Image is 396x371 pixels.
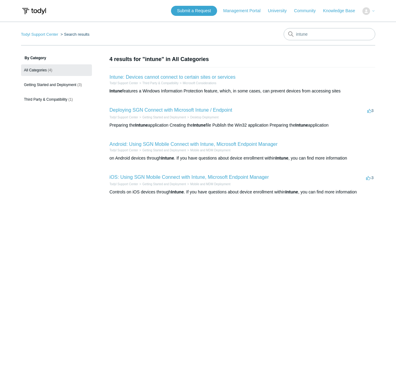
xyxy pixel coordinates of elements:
a: All Categories (4) [21,64,92,76]
li: Getting Started and Deployment [138,182,186,186]
a: Todyl Support Center [21,32,58,37]
a: Getting Started and Deployment [142,149,186,152]
a: Intune: Devices cannot connect to certain sites or services [110,74,236,80]
li: Getting Started and Deployment [138,115,186,120]
a: Todyl Support Center [110,149,138,152]
em: Intune [193,123,206,128]
em: Intune [161,156,174,160]
li: Mobile and MDM Deployment [186,182,231,186]
a: Getting Started and Deployment [142,182,186,186]
li: Getting Started and Deployment [138,148,186,153]
div: Preparing the application Creating the file Publish the Win32 application Preparing the application [110,122,375,128]
a: Community [294,8,322,14]
li: Todyl Support Center [110,81,138,85]
em: Intune [276,156,289,160]
em: Intune [135,123,148,128]
span: Getting Started and Deployment [24,83,76,87]
span: -3 [366,175,374,180]
em: Intune [110,88,122,93]
a: Third Party & Compatibility (1) [21,94,92,105]
span: Third Party & Compatibility [24,97,67,102]
li: Search results [59,32,89,37]
input: Search [284,28,375,40]
a: Mobile and MDM Deployment [190,149,231,152]
span: All Categories [24,68,47,72]
li: Todyl Support Center [110,182,138,186]
a: Android: Using SGN Mobile Connect with Intune, Microsoft Endpoint Manager [110,142,278,147]
em: Intune [285,189,298,194]
li: Todyl Support Center [21,32,60,37]
span: (3) [77,83,82,87]
li: Desktop Deployment [186,115,219,120]
em: Intune [171,189,184,194]
span: (1) [68,97,73,102]
a: Deploying SGN Connect with Microsoft Intune / Endpoint [110,107,232,113]
em: Intune [295,123,308,128]
li: Microsoft Considerations [179,81,216,85]
a: Knowledge Base [323,8,361,14]
li: Mobile and MDM Deployment [186,148,231,153]
div: features a Windows Information Protection feature, which, in some cases, can prevent devices from... [110,88,375,94]
a: Getting Started and Deployment [142,116,186,119]
img: Todyl Support Center Help Center home page [21,5,47,17]
li: Todyl Support Center [110,115,138,120]
h3: By Category [21,55,92,61]
a: Desktop Deployment [190,116,219,119]
li: Third Party & Compatibility [138,81,178,85]
a: Mobile and MDM Deployment [190,182,231,186]
h1: 4 results for "intune" in All Categories [110,55,375,63]
a: Getting Started and Deployment (3) [21,79,92,91]
span: 3 [367,108,373,113]
a: Microsoft Considerations [183,81,216,85]
a: Todyl Support Center [110,116,138,119]
a: Third Party & Compatibility [142,81,178,85]
a: Management Portal [223,8,267,14]
a: iOS: Using SGN Mobile Connect with Intune, Microsoft Endpoint Manager [110,175,269,180]
div: on Android devices through . If you have questions about device enrollment within , you can find ... [110,155,375,161]
a: University [268,8,292,14]
a: Todyl Support Center [110,81,138,85]
span: (4) [48,68,53,72]
a: Submit a Request [171,6,217,16]
li: Todyl Support Center [110,148,138,153]
a: Todyl Support Center [110,182,138,186]
div: Controls on iOS devices through . If you have questions about device enrollment within , you can ... [110,189,375,195]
